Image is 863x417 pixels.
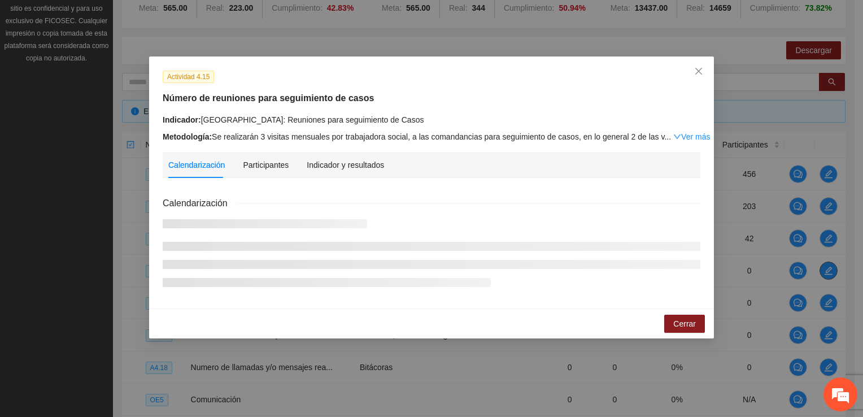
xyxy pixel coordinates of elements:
[163,131,700,143] div: Se realizarán 3 visitas mensuales por trabajadora social, a las comandancias para seguimiento de ...
[683,57,714,87] button: Close
[673,132,710,141] a: Expand
[163,92,700,105] h5: Número de reuniones para seguimiento de casos
[243,159,289,171] div: Participantes
[168,159,225,171] div: Calendarización
[163,115,201,124] strong: Indicador:
[673,133,681,141] span: down
[673,318,696,330] span: Cerrar
[664,132,671,141] span: ...
[307,159,384,171] div: Indicador y resultados
[61,289,160,310] div: Chatear ahora
[163,132,212,141] strong: Metodología:
[163,196,237,210] span: Calendarización
[664,315,705,333] button: Cerrar
[694,67,703,76] span: close
[163,114,700,126] div: [GEOGRAPHIC_DATA]: Reuniones para seguimiento de Casos
[59,58,190,72] div: Conversaciones
[185,6,212,33] div: Minimizar ventana de chat en vivo
[163,71,214,83] span: Actividad 4.15
[28,157,193,272] span: No hay ninguna conversación en curso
